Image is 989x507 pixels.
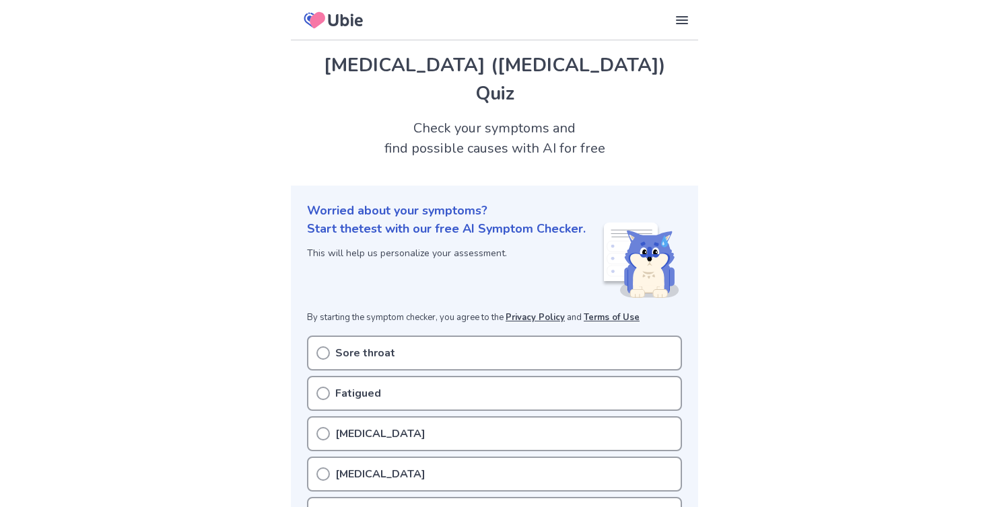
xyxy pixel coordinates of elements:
[335,345,395,361] p: Sore throat
[291,118,698,159] h2: Check your symptoms and find possible causes with AI for free
[335,385,381,401] p: Fatigued
[506,311,565,323] a: Privacy Policy
[307,51,682,108] h1: [MEDICAL_DATA] ([MEDICAL_DATA]) Quiz
[307,311,682,325] p: By starting the symptom checker, you agree to the and
[335,466,425,482] p: [MEDICAL_DATA]
[335,426,425,442] p: [MEDICAL_DATA]
[601,223,679,298] img: Shiba
[307,202,682,220] p: Worried about your symptoms?
[307,246,586,260] p: This will help us personalize your assessment.
[584,311,640,323] a: Terms of Use
[307,220,586,238] p: Start the test with our free AI Symptom Checker.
